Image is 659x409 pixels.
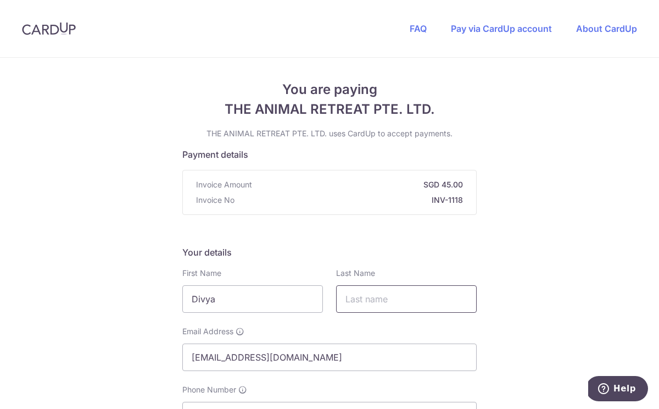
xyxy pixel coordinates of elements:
input: Email address [182,344,477,371]
label: Last Name [336,268,375,279]
a: Pay via CardUp account [451,23,552,34]
strong: INV-1118 [239,195,463,206]
input: Last name [336,285,477,313]
h5: Payment details [182,148,477,161]
span: You are paying [182,80,477,100]
a: About CardUp [576,23,637,34]
strong: SGD 45.00 [256,179,463,190]
label: First Name [182,268,221,279]
input: First name [182,285,323,313]
span: Invoice Amount [196,179,252,190]
span: Email Address [182,326,233,337]
span: Invoice No [196,195,234,206]
img: CardUp [22,22,76,35]
a: FAQ [410,23,427,34]
iframe: Opens a widget where you can find more information [588,376,648,404]
span: Phone Number [182,384,236,395]
h5: Your details [182,246,477,259]
span: THE ANIMAL RETREAT PTE. LTD. [182,100,477,119]
p: THE ANIMAL RETREAT PTE. LTD. uses CardUp to accept payments. [182,128,477,139]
